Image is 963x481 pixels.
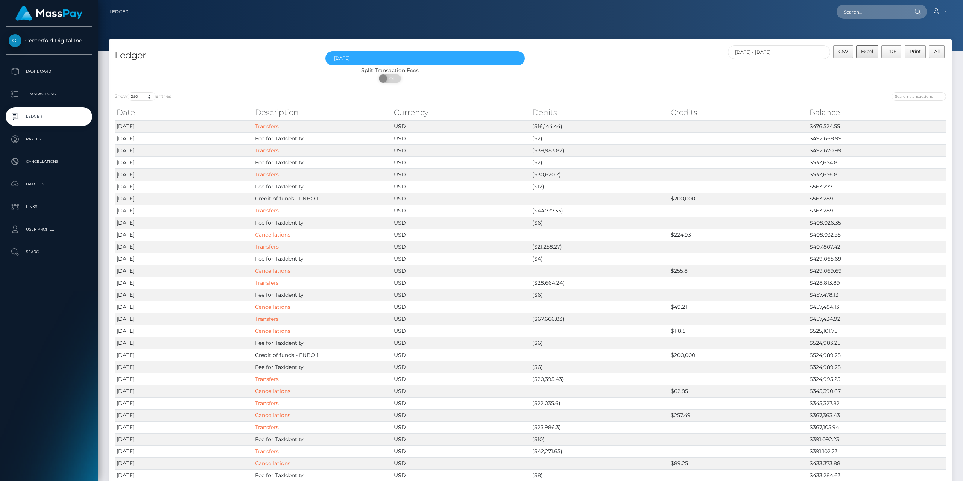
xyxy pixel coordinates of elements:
td: $391,102.23 [808,445,946,457]
a: Cancellations [255,412,290,419]
span: OFF [383,74,402,83]
td: [DATE] [115,193,253,205]
a: Transfers [255,448,279,455]
td: ($23,986.3) [530,421,669,433]
td: $224.93 [669,229,807,241]
td: $345,390.67 [808,385,946,397]
td: $532,656.8 [808,168,946,181]
td: USD [392,132,530,144]
td: ($28,664.24) [530,277,669,289]
td: $407,807.42 [808,241,946,253]
a: Cancellations [255,328,290,334]
td: USD [392,144,530,156]
span: CSV [838,49,848,54]
p: Batches [9,179,89,190]
img: MassPay Logo [15,6,82,21]
td: USD [392,265,530,277]
td: [DATE] [115,421,253,433]
img: Centerfold Digital Inc [9,34,21,47]
td: $345,327.82 [808,397,946,409]
td: $429,069.69 [808,265,946,277]
td: $457,484.13 [808,301,946,313]
td: USD [392,241,530,253]
td: Fee for TaxIdentity [253,156,392,168]
td: [DATE] [115,181,253,193]
td: $433,373.88 [808,457,946,469]
a: Cancellations [255,388,290,395]
p: User Profile [9,224,89,235]
input: Search transactions [892,92,946,101]
td: USD [392,373,530,385]
td: USD [392,120,530,132]
td: $367,105.94 [808,421,946,433]
td: ($42,271.65) [530,445,669,457]
td: [DATE] [115,349,253,361]
td: [DATE] [115,445,253,457]
td: ($4) [530,253,669,265]
td: USD [392,385,530,397]
a: Cancellations [255,460,290,467]
td: $457,478.13 [808,289,946,301]
td: ($2) [530,156,669,168]
td: USD [392,205,530,217]
button: Excel [856,45,878,58]
label: Show entries [115,92,171,101]
td: $525,101.75 [808,325,946,337]
a: Batches [6,175,92,194]
p: Dashboard [9,66,89,77]
td: $200,000 [669,349,807,361]
td: ($22,035.6) [530,397,669,409]
td: USD [392,289,530,301]
a: Links [6,197,92,216]
td: USD [392,409,530,421]
td: [DATE] [115,361,253,373]
td: USD [392,156,530,168]
a: Transfers [255,171,279,178]
th: Debits [530,105,669,120]
p: Search [9,246,89,258]
a: Transfers [255,316,279,322]
td: $363,289 [808,205,946,217]
th: Credits [669,105,807,120]
td: USD [392,193,530,205]
td: $367,363.43 [808,409,946,421]
td: [DATE] [115,168,253,181]
a: User Profile [6,220,92,239]
td: Fee for TaxIdentity [253,433,392,445]
td: $391,092.23 [808,433,946,445]
div: Split Transaction Fees [109,67,671,74]
th: Description [253,105,392,120]
td: Fee for TaxIdentity [253,132,392,144]
td: $408,032.35 [808,229,946,241]
td: Fee for TaxIdentity [253,361,392,373]
span: PDF [886,49,896,54]
td: [DATE] [115,289,253,301]
a: Transfers [255,147,279,154]
td: [DATE] [115,132,253,144]
td: [DATE] [115,217,253,229]
th: Currency [392,105,530,120]
td: USD [392,313,530,325]
div: [DATE] [334,55,507,61]
td: $492,670.99 [808,144,946,156]
a: Payees [6,130,92,149]
td: USD [392,168,530,181]
td: [DATE] [115,397,253,409]
td: ($6) [530,217,669,229]
td: [DATE] [115,156,253,168]
button: Print [905,45,926,58]
td: [DATE] [115,229,253,241]
td: $324,989.25 [808,361,946,373]
td: USD [392,217,530,229]
td: Fee for TaxIdentity [253,217,392,229]
td: ($6) [530,289,669,301]
td: USD [392,349,530,361]
a: Cancellations [255,303,290,310]
th: Date [115,105,253,120]
td: Credit of funds - FNBO 1 [253,349,392,361]
p: Transactions [9,88,89,100]
td: ($2) [530,132,669,144]
td: ($20,395.43) [530,373,669,385]
a: Cancellations [255,231,290,238]
button: PDF [881,45,902,58]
